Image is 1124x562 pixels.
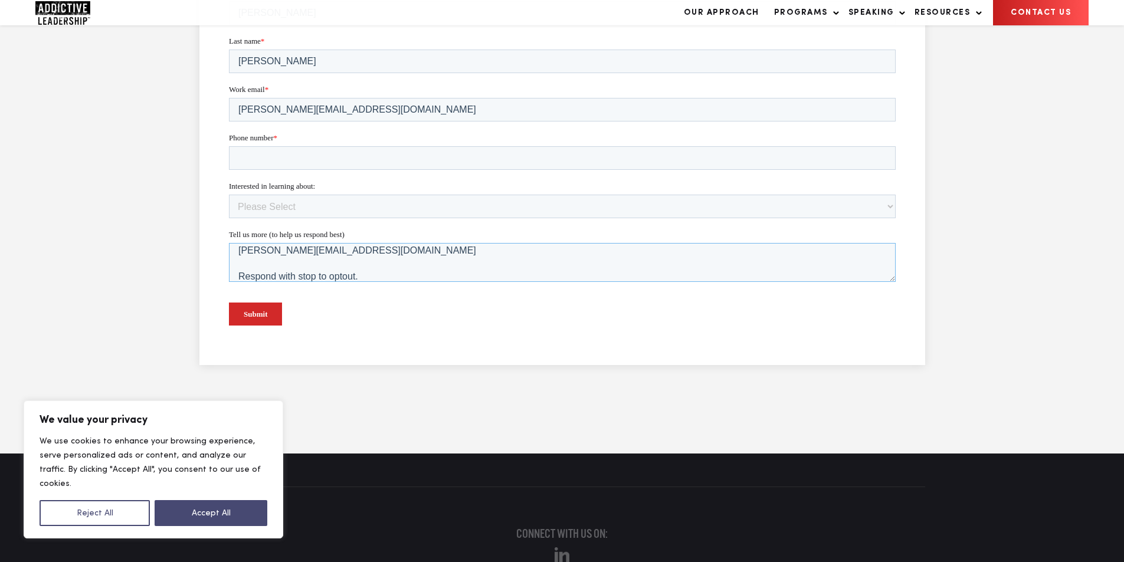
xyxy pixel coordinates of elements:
[35,1,106,25] a: Home
[155,500,267,526] button: Accept All
[24,400,283,538] div: We value your privacy
[35,1,90,25] img: Company Logo
[40,434,267,491] p: We use cookies to enhance your browsing experience, serve personalized ads or content, and analyz...
[843,1,906,25] a: Speaking
[40,500,150,526] button: Reject All
[678,1,765,25] a: Our Approach
[909,1,982,25] a: Resources
[555,547,569,562] img: Linkedin
[199,526,925,541] h4: Connect with us on:
[768,1,840,25] a: Programs
[40,413,267,427] p: We value your privacy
